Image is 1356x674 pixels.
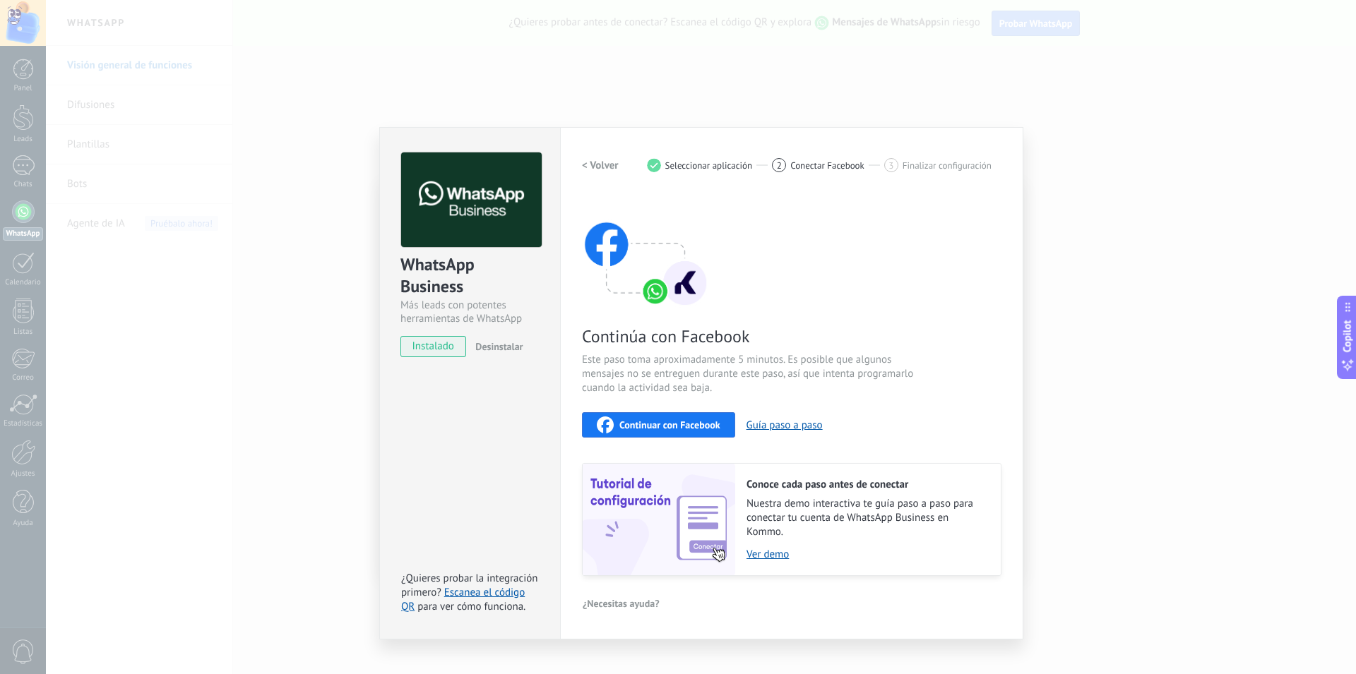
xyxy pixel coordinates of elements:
span: Continuar con Facebook [619,420,720,430]
img: logo_main.png [401,152,542,248]
span: Este paso toma aproximadamente 5 minutos. Es posible que algunos mensajes no se entreguen durante... [582,353,918,395]
img: connect with facebook [582,195,709,308]
span: instalado [401,336,465,357]
button: Guía paso a paso [747,419,823,432]
span: Seleccionar aplicación [665,160,753,171]
span: para ver cómo funciona. [417,600,525,613]
button: < Volver [582,152,619,178]
span: Continúa con Facebook [582,325,918,347]
a: Escanea el código QR [401,586,525,613]
a: Ver demo [747,548,987,561]
span: Conectar Facebook [790,160,864,171]
button: ¿Necesitas ayuda? [582,593,660,614]
span: Finalizar configuración [903,160,992,171]
div: Más leads con potentes herramientas de WhatsApp [400,299,540,325]
div: WhatsApp Business [400,253,540,299]
span: 3 [888,160,893,171]
span: Desinstalar [475,340,523,353]
button: Desinstalar [470,336,523,357]
button: Continuar con Facebook [582,412,735,438]
span: 2 [777,160,782,171]
span: ¿Quieres probar la integración primero? [401,572,538,599]
h2: Conoce cada paso antes de conectar [747,478,987,491]
h2: < Volver [582,159,619,172]
span: ¿Necesitas ayuda? [583,598,660,608]
span: Copilot [1340,320,1355,352]
span: Nuestra demo interactiva te guía paso a paso para conectar tu cuenta de WhatsApp Business en Kommo. [747,497,987,539]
